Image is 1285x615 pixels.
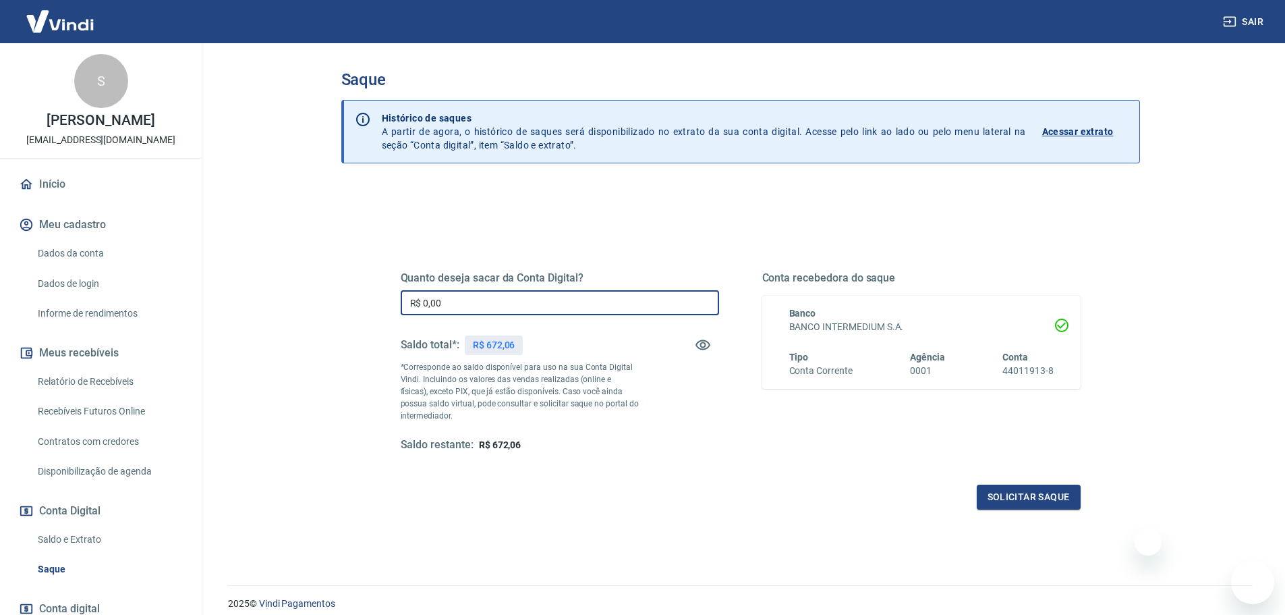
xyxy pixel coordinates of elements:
iframe: Fechar mensagem [1135,529,1162,556]
span: Conta [1002,352,1028,363]
a: Saque [32,556,185,583]
div: S [74,54,128,108]
h6: 44011913-8 [1002,364,1054,378]
p: [EMAIL_ADDRESS][DOMAIN_NAME] [26,133,175,147]
a: Informe de rendimentos [32,300,185,327]
p: [PERSON_NAME] [47,113,154,128]
span: Agência [910,352,945,363]
h3: Saque [341,70,1140,89]
h6: 0001 [910,364,945,378]
a: Acessar extrato [1042,111,1129,152]
a: Dados de login [32,270,185,298]
a: Contratos com credores [32,428,185,456]
p: Acessar extrato [1042,125,1114,138]
span: Banco [789,308,816,319]
a: Dados da conta [32,240,185,267]
iframe: Botão para abrir a janela de mensagens [1231,561,1274,604]
h5: Saldo total*: [401,338,459,352]
a: Vindi Pagamentos [259,598,335,609]
h5: Saldo restante: [401,438,474,452]
p: *Corresponde ao saldo disponível para uso na sua Conta Digital Vindi. Incluindo os valores das ve... [401,361,639,422]
button: Conta Digital [16,496,185,526]
a: Recebíveis Futuros Online [32,398,185,425]
p: Histórico de saques [382,111,1026,125]
button: Meu cadastro [16,210,185,240]
a: Relatório de Recebíveis [32,368,185,396]
h5: Quanto deseja sacar da Conta Digital? [401,271,719,285]
span: Tipo [789,352,809,363]
button: Sair [1220,9,1269,34]
a: Disponibilização de agenda [32,458,185,485]
h6: Conta Corrente [789,364,853,378]
button: Solicitar saque [977,485,1081,510]
span: R$ 672,06 [479,439,521,450]
p: R$ 672,06 [473,338,515,352]
img: Vindi [16,1,104,42]
p: 2025 © [228,597,1253,611]
p: A partir de agora, o histórico de saques será disponibilizado no extrato da sua conta digital. Ac... [382,111,1026,152]
a: Saldo e Extrato [32,526,185,554]
h6: BANCO INTERMEDIUM S.A. [789,320,1054,334]
button: Meus recebíveis [16,338,185,368]
h5: Conta recebedora do saque [762,271,1081,285]
a: Início [16,169,185,199]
